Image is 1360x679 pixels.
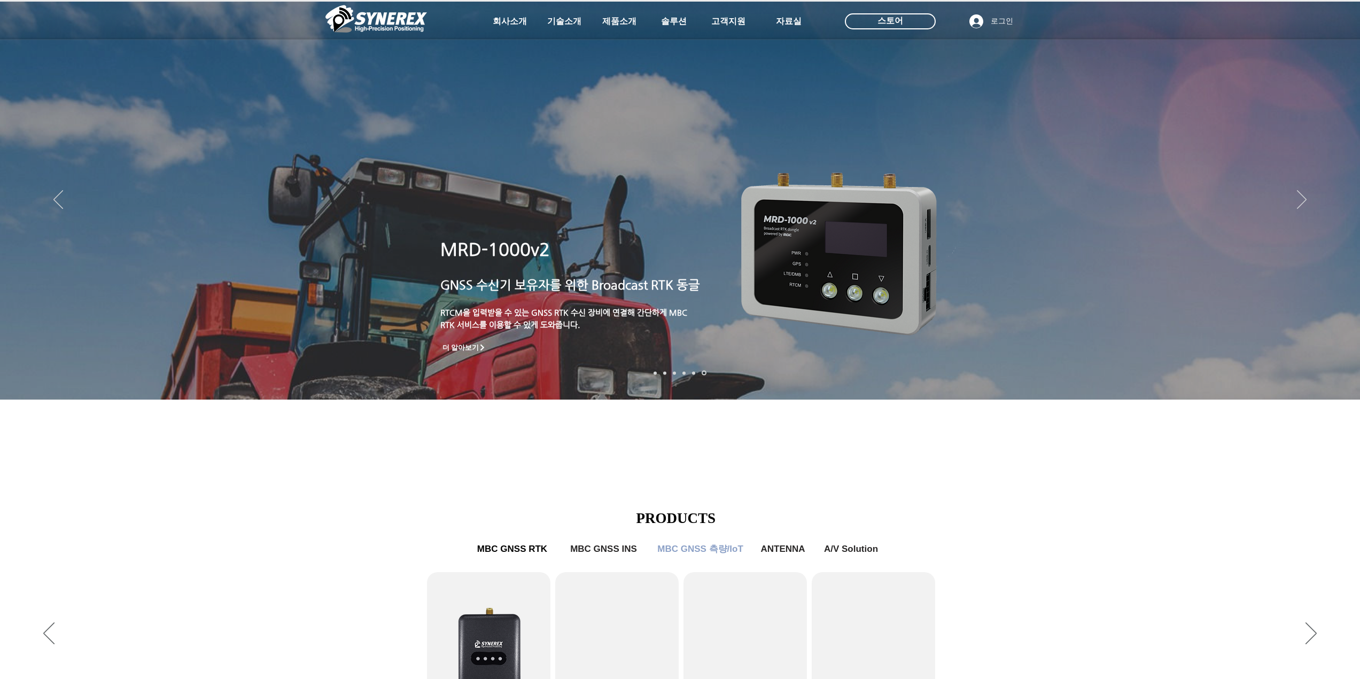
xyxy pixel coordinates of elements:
[647,11,701,32] a: 솔루션
[1237,632,1360,678] iframe: Wix Chat
[593,11,646,32] a: 제품소개
[53,190,63,210] button: 이전
[816,538,887,560] a: A/V Solution
[711,16,745,27] span: 고객지원
[845,13,936,29] div: 스토어
[483,11,537,32] a: 회사소개
[570,544,637,555] span: MBC GNSS INS
[564,538,644,560] a: MBC GNSS INS
[663,371,666,374] a: 드론 8 - SMC 2000
[673,371,676,374] a: 측량 IoT
[717,149,964,353] img: 제목 없음-3.png
[43,622,55,646] button: 이전
[442,343,479,353] span: 더 알아보기
[477,544,547,555] span: MBC GNSS RTK
[325,3,427,35] img: 씨너렉스_White_simbol_대지 1.png
[1297,190,1307,210] button: 다음
[440,308,687,317] a: RTCM을 입력받을 수 있는 GNSS RTK 수신 장비에 연결해 간단하게 MBC
[440,239,550,260] a: MRD-1000v2
[602,16,636,27] span: 제품소개
[824,544,878,555] span: A/V Solution
[702,371,706,376] a: 정밀농업
[636,510,716,526] span: PRODUCTS
[987,16,1017,27] span: 로그인
[762,11,815,32] a: 자료실
[440,320,580,329] a: RTK 서비스를 이용할 수 있게 도와줍니다.
[440,278,700,292] a: GNSS 수신기 보유자를 위한 Broadcast RTK 동글
[493,16,527,27] span: 회사소개
[538,11,591,32] a: 기술소개
[650,371,710,376] nav: 슬라이드
[649,538,752,560] a: MBC GNSS 측량/IoT
[437,341,492,354] a: 더 알아보기
[547,16,581,27] span: 기술소개
[692,371,695,374] a: 로봇
[962,11,1021,32] button: 로그인
[1305,622,1317,646] button: 다음
[661,16,687,27] span: 솔루션
[470,538,555,560] a: MBC GNSS RTK
[877,15,903,27] span: 스토어
[682,371,686,374] a: 자율주행
[657,543,743,555] span: MBC GNSS 측량/IoT
[760,544,805,555] span: ANTENNA
[654,371,657,374] a: 로봇- SMC 2000
[776,16,802,27] span: 자료실
[702,11,755,32] a: 고객지원
[756,538,810,560] a: ANTENNA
